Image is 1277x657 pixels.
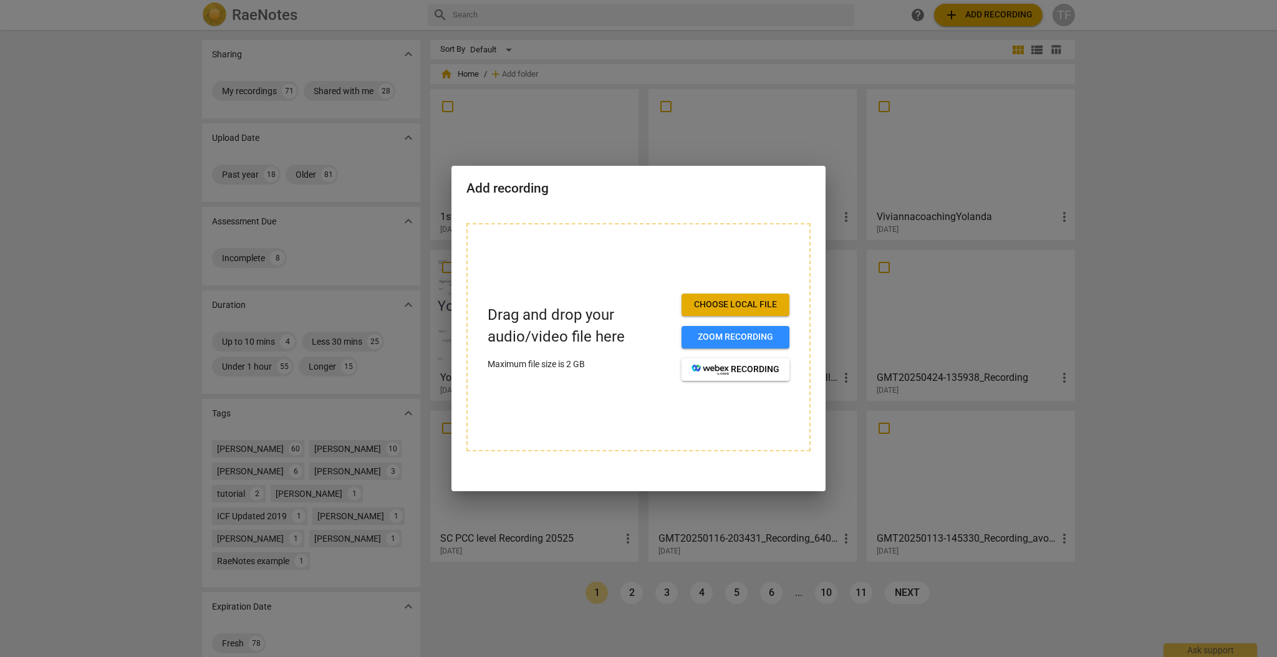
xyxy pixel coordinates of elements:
button: Zoom recording [682,326,789,348]
span: Choose local file [692,299,779,311]
p: Drag and drop your audio/video file here [488,304,672,348]
span: Zoom recording [692,331,779,343]
button: recording [682,358,789,381]
p: Maximum file size is 2 GB [488,358,672,371]
h2: Add recording [466,181,811,196]
span: recording [692,363,779,376]
button: Choose local file [682,294,789,316]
